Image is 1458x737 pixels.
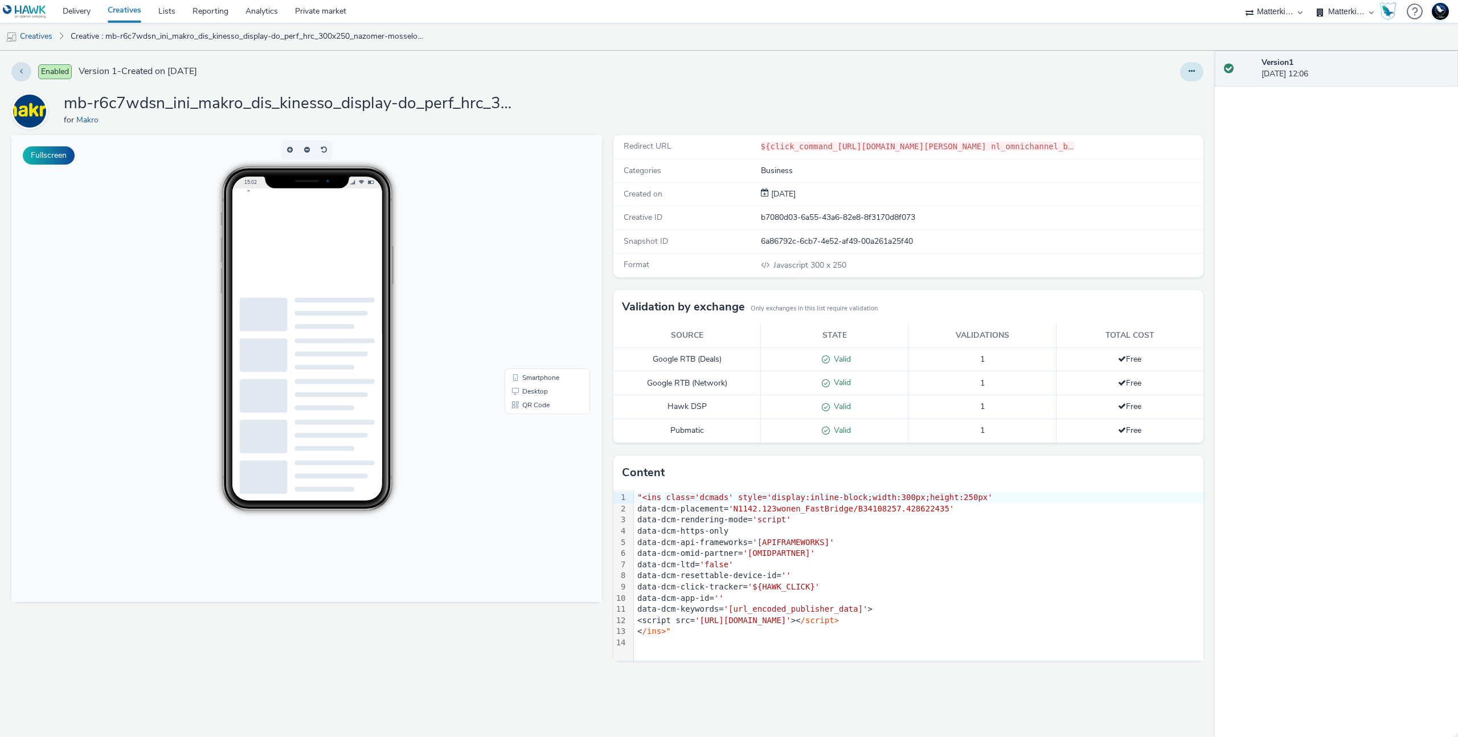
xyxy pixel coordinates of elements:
th: State [761,324,908,347]
span: Free [1118,425,1141,436]
td: Google RTB (Deals) [613,347,761,371]
span: Created on [624,189,662,199]
span: '[url_encoded_publisher_data]' [724,604,868,613]
td: Pubmatic [613,419,761,443]
li: Smartphone [495,236,576,249]
span: for [64,114,76,125]
div: data-dcm-https-only [634,526,1203,537]
div: 6a86792c-6cb7-4e52-af49-00a261a25f40 [761,236,1203,247]
span: QR Code [511,267,538,273]
div: data-dcm-resettable-device-id= [634,570,1203,582]
span: Free [1118,378,1141,388]
span: '' [714,593,724,603]
span: Desktop [511,253,536,260]
div: 12 [613,615,628,627]
span: Free [1118,354,1141,365]
div: b7080d03-6a55-43a6-82e8-8f3170d8f073 [761,212,1203,223]
div: data-dcm-app-id= [634,593,1203,604]
div: 3 [613,514,628,526]
span: Valid [830,401,851,412]
div: data-dcm-rendering-mode= [634,514,1203,526]
span: 15:02 [232,44,245,50]
div: 9 [613,582,628,593]
div: 8 [613,570,628,582]
span: Redirect URL [624,141,671,152]
span: Enabled [38,64,72,79]
span: Snapshot ID [624,236,668,247]
span: Free [1118,401,1141,412]
th: Total cost [1056,324,1203,347]
div: [DATE] 12:06 [1262,57,1449,80]
span: 1 [980,378,985,388]
h3: Validation by exchange [622,298,745,316]
img: mobile [6,31,17,43]
h1: mb-r6c7wdsn_ini_makro_dis_kinesso_display-do_perf_hrc_300x250_nazomer-mosseloester_tag:D428622435 [64,93,519,114]
span: 1 [980,354,985,365]
div: 4 [613,526,628,537]
span: [DATE] [769,189,796,199]
div: 5 [613,537,628,548]
span: '[OMIDPARTNER]' [743,548,814,558]
a: Makro [11,105,52,116]
div: 7 [613,559,628,571]
div: 10 [613,593,628,604]
div: 6 [613,548,628,559]
div: 2 [613,503,628,515]
img: Support Hawk [1432,3,1449,20]
span: Valid [830,354,851,365]
span: Categories [624,165,661,176]
a: Makro [76,114,103,125]
span: "<ins class='dcmads' style='display:inline-block;width:300px;height:250px' [637,493,993,502]
a: Creative : mb-r6c7wdsn_ini_makro_dis_kinesso_display-do_perf_hrc_300x250_nazomer-mosseloester_tag... [65,23,429,50]
div: data-dcm-placement= [634,503,1203,515]
span: '[APIFRAMEWORKS]' [752,538,834,547]
span: /ins>" [642,627,671,636]
span: '${HAWK_CLICK}' [748,582,820,591]
a: Hawk Academy [1379,2,1401,21]
div: data-dcm-ltd= [634,559,1203,571]
div: data-dcm-api-frameworks= [634,537,1203,548]
div: data-dcm-click-tracker= [634,582,1203,593]
span: '' [781,571,791,580]
li: Desktop [495,249,576,263]
div: <script src= >< [634,615,1203,627]
div: Creation 05 September 2025, 12:06 [769,189,796,200]
div: 1 [613,492,628,503]
strong: Version 1 [1262,57,1293,68]
td: Google RTB (Network) [613,371,761,395]
span: Javascript [773,260,810,271]
button: Fullscreen [23,146,75,165]
img: Makro [13,95,46,128]
div: 11 [613,604,628,615]
small: Only exchanges in this list require validation [751,304,878,313]
span: Format [624,259,649,270]
div: data-dcm-keywords= > [634,604,1203,615]
span: 'N1142.123wonen_FastBridge/B34108257.428622435' [728,504,954,513]
span: 1 [980,425,985,436]
span: '[URL][DOMAIN_NAME]' [695,616,791,625]
span: 300 x 250 [772,260,846,271]
span: Valid [830,377,851,388]
div: < [634,626,1203,637]
div: 14 [613,637,628,649]
span: 'false' [700,560,734,569]
th: Validations [908,324,1056,347]
div: 13 [613,626,628,637]
td: Hawk DSP [613,395,761,419]
div: data-dcm-omid-partner= [634,548,1203,559]
span: Valid [830,425,851,436]
h3: Content [622,464,665,481]
span: Smartphone [511,239,548,246]
div: Business [761,165,1203,177]
li: QR Code [495,263,576,277]
span: 1 [980,401,985,412]
img: Hawk Academy [1379,2,1396,21]
span: Version 1 - Created on [DATE] [79,65,197,78]
span: /script> [801,616,839,625]
span: 'script' [752,515,791,524]
img: undefined Logo [3,5,47,19]
span: Creative ID [624,212,662,223]
th: Source [613,324,761,347]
